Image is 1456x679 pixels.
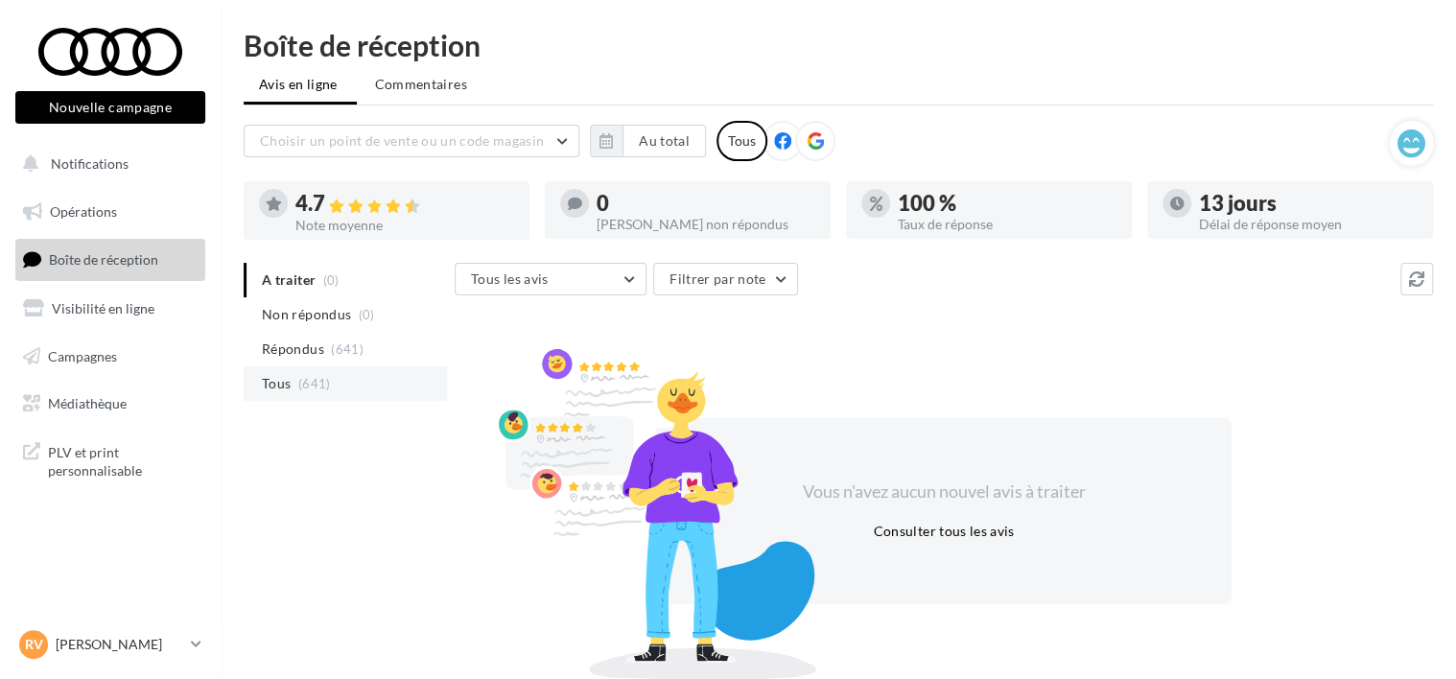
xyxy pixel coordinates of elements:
div: Taux de réponse [898,218,1116,231]
a: Opérations [12,192,209,232]
span: Non répondus [262,305,351,324]
span: Boîte de réception [49,251,158,268]
button: Consulter tous les avis [865,520,1022,543]
span: (0) [359,307,375,322]
div: Note moyenne [295,219,514,232]
div: Tous [716,121,767,161]
button: Choisir un point de vente ou un code magasin [244,125,579,157]
span: Tous les avis [471,270,549,287]
div: 4.7 [295,193,514,215]
div: 13 jours [1199,193,1418,214]
span: Visibilité en ligne [52,300,154,316]
a: Boîte de réception [12,239,209,280]
span: Choisir un point de vente ou un code magasin [260,132,544,149]
div: Délai de réponse moyen [1199,218,1418,231]
span: RV [25,635,43,654]
a: PLV et print personnalisable [12,432,209,488]
a: Campagnes [12,337,209,377]
button: Filtrer par note [653,263,798,295]
span: Campagnes [48,347,117,363]
span: Commentaires [375,76,467,92]
span: (641) [298,376,331,391]
span: Répondus [262,339,324,359]
button: Au total [622,125,706,157]
span: Médiathèque [48,395,127,411]
span: (641) [331,341,364,357]
button: Tous les avis [455,263,646,295]
button: Au total [590,125,706,157]
div: 100 % [898,193,1116,214]
p: [PERSON_NAME] [56,635,183,654]
span: Opérations [50,203,117,220]
button: Notifications [12,144,201,184]
button: Nouvelle campagne [15,91,205,124]
div: Boîte de réception [244,31,1433,59]
a: RV [PERSON_NAME] [15,626,205,663]
div: 0 [597,193,815,214]
span: Notifications [51,155,129,172]
div: Vous n'avez aucun nouvel avis à traiter [779,480,1109,504]
div: [PERSON_NAME] non répondus [597,218,815,231]
span: PLV et print personnalisable [48,439,198,480]
a: Médiathèque [12,384,209,424]
a: Visibilité en ligne [12,289,209,329]
span: Tous [262,374,291,393]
